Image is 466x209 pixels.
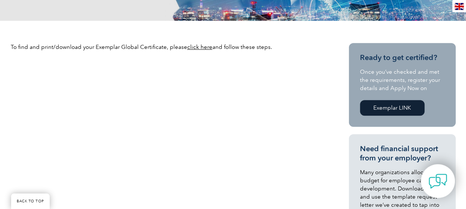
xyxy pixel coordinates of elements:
[429,172,447,190] img: contact-chat.png
[360,100,424,116] a: Exemplar LINK
[360,68,444,92] p: Once you’ve checked and met the requirements, register your details and Apply Now on
[455,3,464,10] img: en
[360,53,444,62] h3: Ready to get certified?
[11,193,50,209] a: BACK TO TOP
[11,43,322,51] p: To find and print/download your Exemplar Global Certificate, please and follow these steps.
[360,144,444,163] h3: Need financial support from your employer?
[187,44,212,50] a: click here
